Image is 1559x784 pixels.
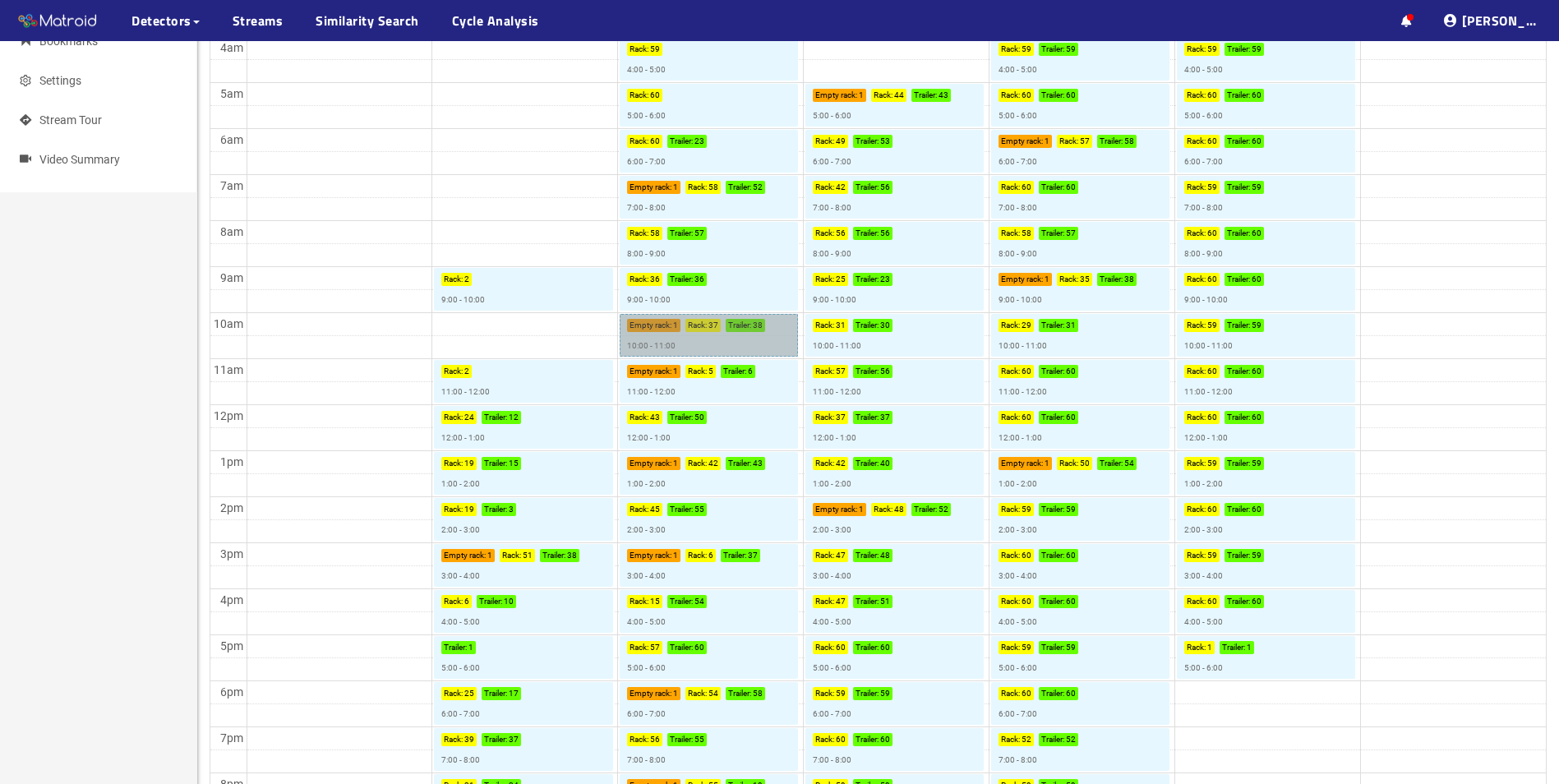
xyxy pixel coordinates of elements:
[444,457,463,470] p: Rack :
[1207,43,1217,56] p: 59
[627,63,666,76] p: 4:00 - 5:00
[1184,523,1223,537] p: 2:00 - 3:00
[999,201,1037,214] p: 7:00 - 8:00
[484,411,507,424] p: Trailer :
[567,549,577,562] p: 38
[813,385,861,399] p: 11:00 - 12:00
[444,595,463,608] p: Rack :
[670,503,693,516] p: Trailer :
[1045,457,1049,470] p: 1
[1184,477,1223,491] p: 1:00 - 2:00
[1100,273,1123,286] p: Trailer :
[836,595,846,608] p: 47
[670,135,693,148] p: Trailer :
[1022,549,1031,562] p: 60
[999,63,1037,76] p: 4:00 - 5:00
[502,549,521,562] p: Rack :
[316,11,419,30] a: Similarity Search
[1045,273,1049,286] p: 1
[694,273,704,286] p: 36
[1184,201,1223,214] p: 7:00 - 8:00
[16,9,99,34] img: Matroid logo
[1187,43,1206,56] p: Rack :
[1124,135,1134,148] p: 58
[627,155,666,168] p: 6:00 - 7:00
[856,549,879,562] p: Trailer :
[694,227,704,240] p: 57
[880,181,890,194] p: 56
[542,549,565,562] p: Trailer :
[1184,385,1233,399] p: 11:00 - 12:00
[1252,89,1261,102] p: 60
[504,595,514,608] p: 10
[1022,89,1031,102] p: 60
[880,227,890,240] p: 56
[708,549,713,562] p: 6
[859,503,864,516] p: 1
[836,273,846,286] p: 25
[694,135,704,148] p: 23
[723,549,746,562] p: Trailer :
[441,523,480,537] p: 2:00 - 3:00
[880,457,890,470] p: 40
[1022,365,1031,378] p: 60
[464,411,474,424] p: 24
[880,135,890,148] p: 53
[1187,595,1206,608] p: Rack :
[1066,181,1076,194] p: 60
[1252,503,1261,516] p: 60
[1227,365,1250,378] p: Trailer :
[694,595,704,608] p: 54
[670,411,693,424] p: Trailer :
[856,319,879,332] p: Trailer :
[836,549,846,562] p: 47
[999,385,1047,399] p: 11:00 - 12:00
[836,181,846,194] p: 42
[748,549,758,562] p: 37
[1001,181,1020,194] p: Rack :
[894,503,904,516] p: 48
[1001,89,1020,102] p: Rack :
[880,319,890,332] p: 30
[1066,503,1076,516] p: 59
[1066,595,1076,608] p: 60
[1252,549,1261,562] p: 59
[630,457,671,470] p: Empty rack :
[856,135,879,148] p: Trailer :
[856,411,879,424] p: Trailer :
[444,549,486,562] p: Empty rack :
[509,411,519,424] p: 12
[441,385,490,399] p: 11:00 - 12:00
[444,503,463,516] p: Rack :
[1207,135,1217,148] p: 60
[464,365,469,378] p: 2
[1041,319,1064,332] p: Trailer :
[1066,411,1076,424] p: 60
[880,273,890,286] p: 23
[1252,135,1261,148] p: 60
[813,339,861,353] p: 10:00 - 11:00
[813,201,851,214] p: 7:00 - 8:00
[1001,135,1043,148] p: Empty rack :
[650,411,660,424] p: 43
[444,411,463,424] p: Rack :
[914,89,937,102] p: Trailer :
[728,181,751,194] p: Trailer :
[1041,89,1064,102] p: Trailer :
[1066,227,1076,240] p: 57
[487,549,492,562] p: 1
[1041,43,1064,56] p: Trailer :
[688,549,707,562] p: Rack :
[999,293,1042,307] p: 9:00 - 10:00
[523,549,533,562] p: 51
[627,201,666,214] p: 7:00 - 8:00
[20,75,31,86] span: setting
[650,273,660,286] p: 36
[650,227,660,240] p: 58
[1252,43,1261,56] p: 59
[650,89,660,102] p: 60
[859,89,864,102] p: 1
[1207,503,1217,516] p: 60
[1207,273,1217,286] p: 60
[1001,227,1020,240] p: Rack :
